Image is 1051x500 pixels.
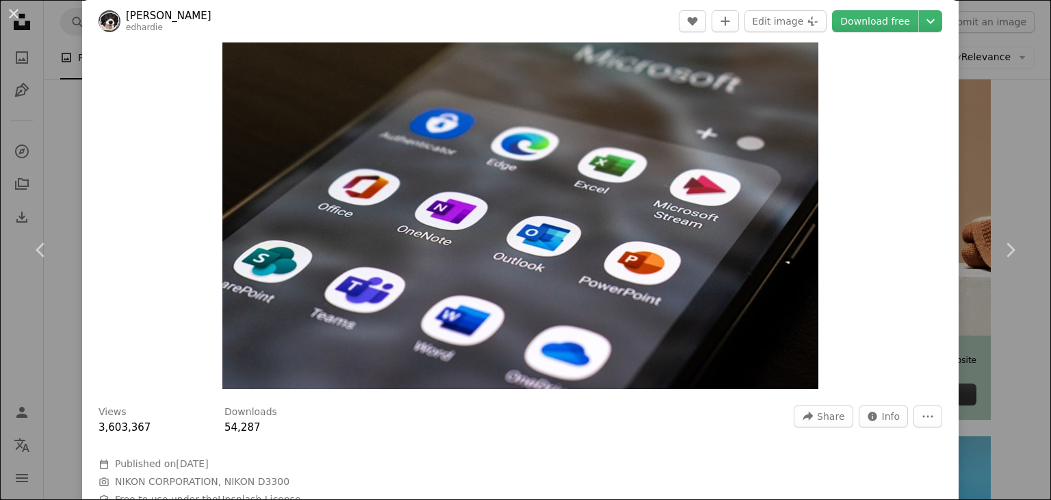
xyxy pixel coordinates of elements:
[99,421,151,434] span: 3,603,367
[99,10,120,32] img: Go to Ed Hardie's profile
[882,406,900,427] span: Info
[919,10,942,32] button: Choose download size
[712,10,739,32] button: Add to Collection
[817,406,844,427] span: Share
[859,405,909,427] button: Stats about this image
[794,405,853,427] button: Share this image
[126,23,163,32] a: edhardie
[126,9,211,23] a: [PERSON_NAME]
[679,10,706,32] button: Like
[832,10,918,32] a: Download free
[115,475,289,489] button: NIKON CORPORATION, NIKON D3300
[744,10,827,32] button: Edit image
[969,184,1051,316] a: Next
[99,405,127,419] h3: Views
[115,458,209,469] span: Published on
[224,421,261,434] span: 54,287
[224,405,277,419] h3: Downloads
[176,458,208,469] time: September 21, 2021 at 11:57:20 PM GMT+8
[913,405,942,427] button: More Actions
